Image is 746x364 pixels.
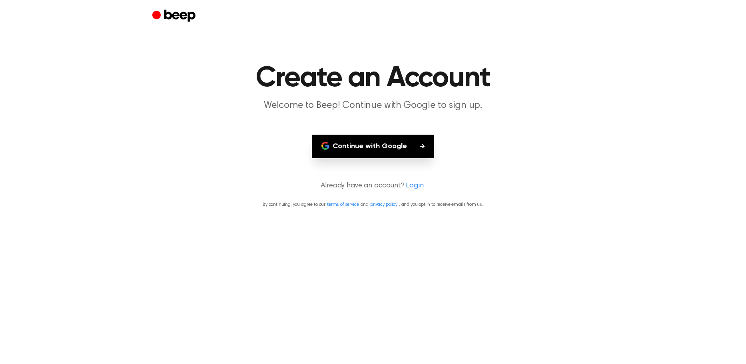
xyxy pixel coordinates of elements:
[168,64,578,93] h1: Create an Account
[327,202,359,207] a: terms of service
[10,181,736,191] p: Already have an account?
[312,135,434,158] button: Continue with Google
[406,181,423,191] a: Login
[10,201,736,208] p: By continuing, you agree to our and , and you opt in to receive emails from us.
[152,8,197,24] a: Beep
[219,99,527,112] p: Welcome to Beep! Continue with Google to sign up.
[370,202,397,207] a: privacy policy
